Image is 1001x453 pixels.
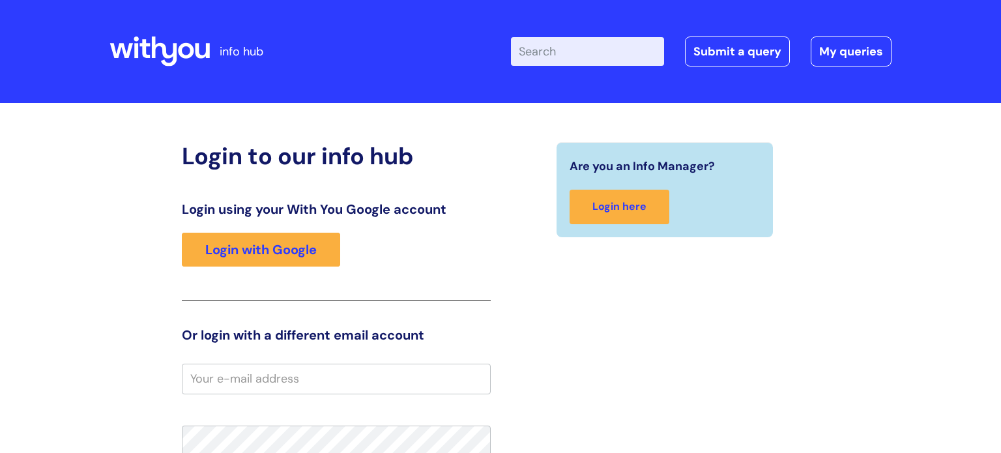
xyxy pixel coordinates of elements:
a: Login here [570,190,669,224]
h3: Or login with a different email account [182,327,491,343]
a: My queries [811,37,892,66]
span: Are you an Info Manager? [570,156,715,177]
p: info hub [220,41,263,62]
input: Your e-mail address [182,364,491,394]
a: Submit a query [685,37,790,66]
input: Search [511,37,664,66]
h3: Login using your With You Google account [182,201,491,217]
a: Login with Google [182,233,340,267]
h2: Login to our info hub [182,142,491,170]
